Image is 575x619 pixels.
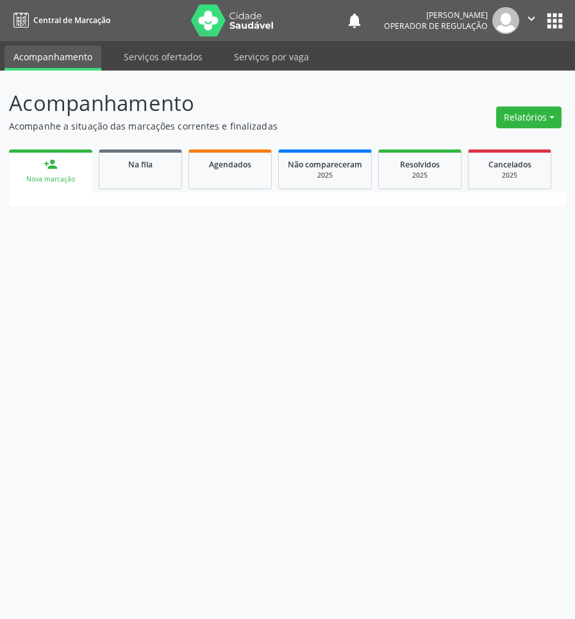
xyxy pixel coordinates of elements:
[492,7,519,34] img: img
[519,7,544,34] button: 
[400,159,440,170] span: Resolvidos
[288,171,362,180] div: 2025
[346,12,363,30] button: notifications
[9,87,399,119] p: Acompanhamento
[384,10,488,21] div: [PERSON_NAME]
[44,157,58,171] div: person_add
[9,10,110,31] a: Central de Marcação
[384,21,488,31] span: Operador de regulação
[524,12,538,26] i: 
[544,10,566,32] button: apps
[388,171,452,180] div: 2025
[209,159,251,170] span: Agendados
[225,46,318,68] a: Serviços por vaga
[115,46,212,68] a: Serviços ofertados
[488,159,531,170] span: Cancelados
[478,171,542,180] div: 2025
[33,15,110,26] span: Central de Marcação
[9,119,399,133] p: Acompanhe a situação das marcações correntes e finalizadas
[288,159,362,170] span: Não compareceram
[128,159,153,170] span: Na fila
[496,106,562,128] button: Relatórios
[18,174,83,184] div: Nova marcação
[4,46,101,71] a: Acompanhamento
